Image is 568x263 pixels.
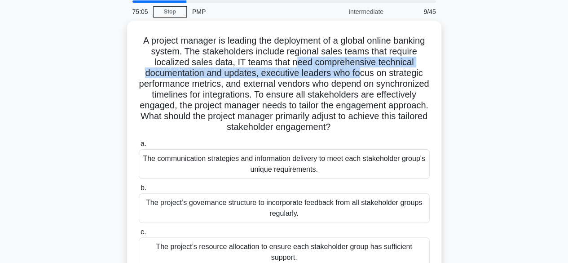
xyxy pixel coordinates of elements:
[139,193,430,223] div: The project’s governance structure to incorporate feedback from all stakeholder groups regularly.
[127,3,153,21] div: 75:05
[153,6,187,18] a: Stop
[389,3,441,21] div: 9/45
[310,3,389,21] div: Intermediate
[138,35,431,133] h5: A project manager is leading the deployment of a global online banking system. The stakeholders i...
[187,3,310,21] div: PMP
[141,228,146,236] span: c.
[141,184,146,192] span: b.
[141,140,146,147] span: a.
[139,149,430,179] div: The communication strategies and information delivery to meet each stakeholder group's unique req...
